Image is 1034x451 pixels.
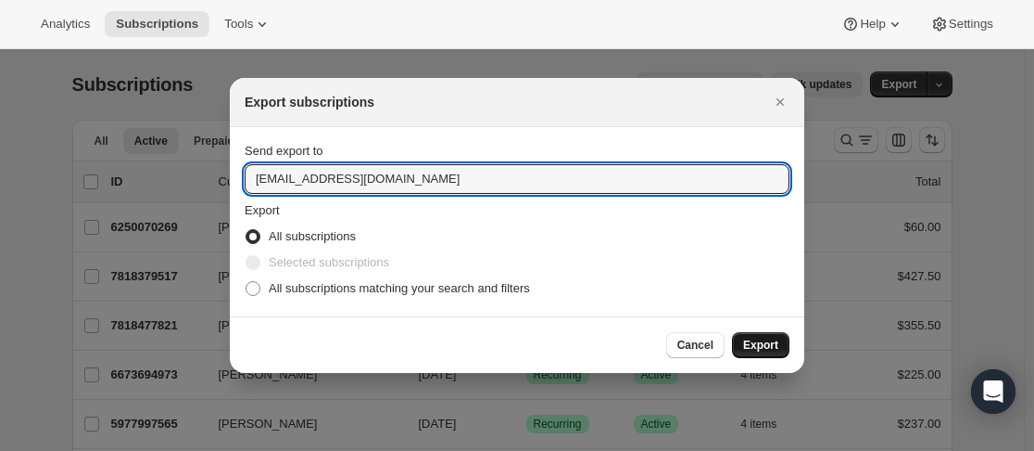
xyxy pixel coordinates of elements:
button: Settings [919,11,1004,37]
span: Analytics [41,17,90,32]
button: Help [830,11,914,37]
span: Export [743,338,778,353]
button: Close [767,89,793,115]
span: Send export to [245,144,323,158]
button: Subscriptions [105,11,209,37]
button: Analytics [30,11,101,37]
button: Export [732,332,789,358]
span: Subscriptions [116,17,198,32]
span: Export [245,203,280,217]
span: All subscriptions matching your search and filters [269,281,530,295]
span: Tools [224,17,253,32]
span: Cancel [677,338,713,353]
button: Cancel [666,332,725,358]
span: Selected subscriptions [269,255,389,269]
span: Help [860,17,885,32]
button: Tools [213,11,283,37]
div: Open Intercom Messenger [971,369,1015,414]
h2: Export subscriptions [245,93,374,111]
span: All subscriptions [269,229,356,243]
span: Settings [949,17,993,32]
